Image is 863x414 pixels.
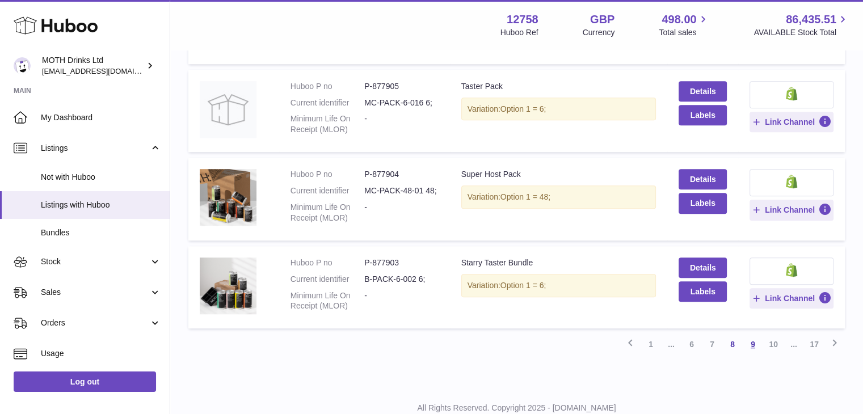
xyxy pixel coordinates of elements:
div: MOTH Drinks Ltd [42,55,144,77]
p: All Rights Reserved. Copyright 2025 - [DOMAIN_NAME] [179,403,854,413]
span: Total sales [659,27,709,38]
img: Starry Taster Bundle [200,257,256,314]
strong: 12758 [507,12,538,27]
dd: - [364,202,438,223]
img: shopify-small.png [786,175,798,188]
img: Super Host Pack [200,169,256,226]
dt: Current identifier [291,98,364,108]
dt: Huboo P no [291,81,364,92]
a: Details [679,169,726,189]
div: Currency [583,27,615,38]
button: Link Channel [750,288,833,309]
img: shopify-small.png [786,263,798,277]
dd: P-877903 [364,257,438,268]
span: AVAILABLE Stock Total [753,27,849,38]
dd: B-PACK-6-002 6; [364,274,438,285]
span: Bundles [41,227,161,238]
span: ... [661,334,681,354]
span: Option 1 = 6; [500,104,546,113]
button: Labels [679,193,726,213]
span: 498.00 [662,12,696,27]
span: Listings [41,143,149,154]
a: 8 [722,334,743,354]
div: Huboo Ref [500,27,538,38]
a: 1 [641,334,661,354]
a: Details [679,257,726,278]
a: 498.00 Total sales [659,12,709,38]
span: 86,435.51 [786,12,836,27]
dd: MC-PACK-48-01 48; [364,185,438,196]
a: 86,435.51 AVAILABLE Stock Total [753,12,849,38]
strong: GBP [590,12,614,27]
dt: Huboo P no [291,257,364,268]
span: My Dashboard [41,112,161,123]
button: Link Channel [750,112,833,132]
dt: Minimum Life On Receipt (MLOR) [291,202,364,223]
a: 17 [804,334,824,354]
div: Variation: [461,98,656,121]
span: Stock [41,256,149,267]
dt: Current identifier [291,185,364,196]
dd: - [364,113,438,135]
button: Labels [679,105,726,125]
span: [EMAIL_ADDRESS][DOMAIN_NAME] [42,66,167,75]
a: 9 [743,334,763,354]
a: 10 [763,334,784,354]
span: Not with Huboo [41,172,161,183]
span: Link Channel [765,293,815,303]
dd: - [364,290,438,312]
dd: MC-PACK-6-016 6; [364,98,438,108]
span: Link Channel [765,205,815,215]
dt: Current identifier [291,274,364,285]
img: Taster Pack [200,81,256,138]
button: Labels [679,281,726,302]
span: Link Channel [765,117,815,127]
span: Option 1 = 6; [500,281,546,290]
dd: P-877905 [364,81,438,92]
dt: Minimum Life On Receipt (MLOR) [291,113,364,135]
dd: P-877904 [364,169,438,180]
span: ... [784,334,804,354]
img: shopify-small.png [786,87,798,100]
div: Variation: [461,274,656,297]
img: internalAdmin-12758@internal.huboo.com [14,57,31,74]
button: Link Channel [750,200,833,220]
span: Usage [41,348,161,359]
a: 7 [702,334,722,354]
a: Log out [14,371,156,392]
a: Details [679,81,726,102]
div: Starry Taster Bundle [461,257,656,268]
span: Option 1 = 48; [500,192,550,201]
div: Variation: [461,185,656,209]
a: 6 [681,334,702,354]
div: Super Host Pack [461,169,656,180]
span: Sales [41,287,149,298]
div: Taster Pack [461,81,656,92]
dt: Huboo P no [291,169,364,180]
dt: Minimum Life On Receipt (MLOR) [291,290,364,312]
span: Orders [41,318,149,328]
span: Listings with Huboo [41,200,161,210]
